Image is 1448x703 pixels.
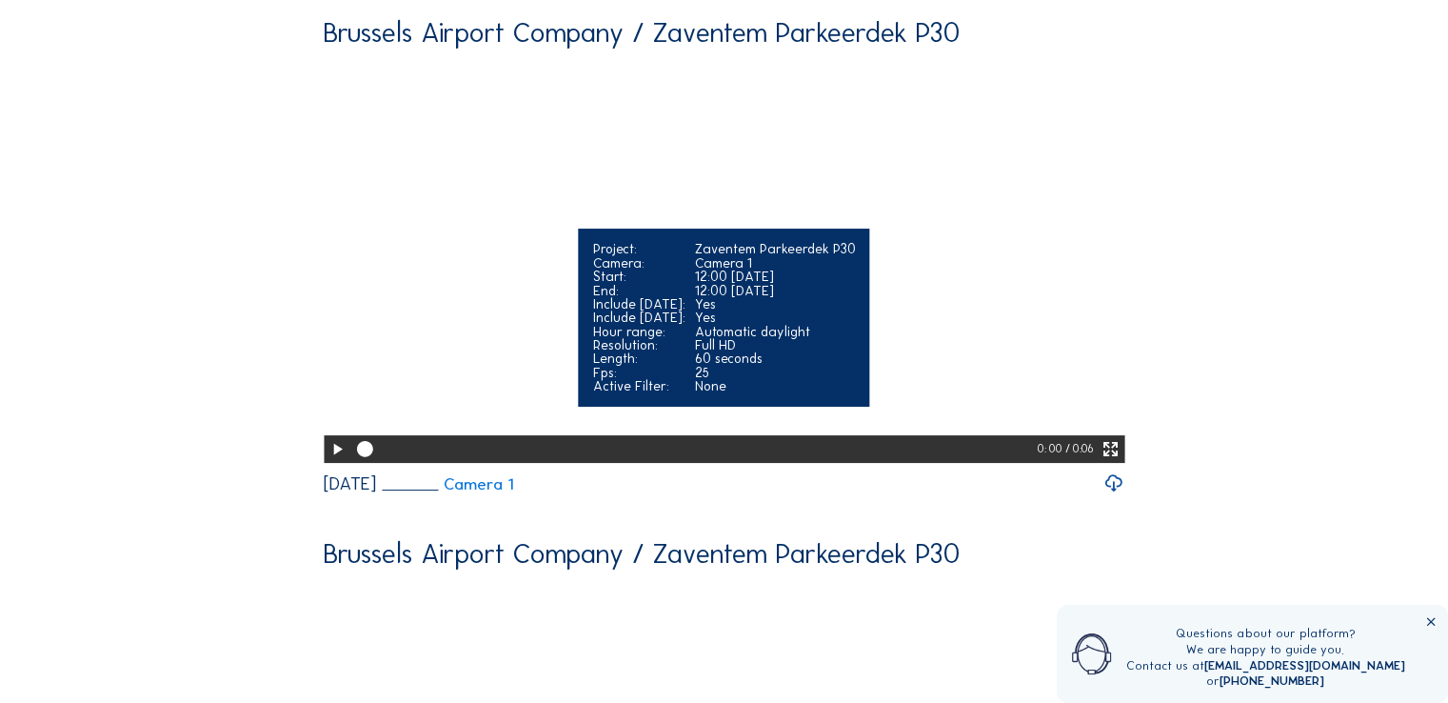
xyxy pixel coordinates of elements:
div: Yes [694,311,855,324]
div: 60 seconds [694,351,855,365]
div: Zaventem Parkeerdek P30 [694,242,855,255]
a: [EMAIL_ADDRESS][DOMAIN_NAME] [1203,658,1404,673]
img: operator [1072,626,1112,682]
div: 12:00 [DATE] [694,284,855,297]
div: Include [DATE]: [592,297,684,311]
div: Contact us at [1125,658,1404,674]
div: Questions about our platform? [1125,626,1404,642]
div: 25 [694,366,855,379]
div: Fps: [592,366,684,379]
div: Yes [694,297,855,311]
div: Brussels Airport Company / Zaventem Parkeerdek P30 [324,20,960,48]
div: End: [592,284,684,297]
div: Automatic daylight [694,325,855,338]
div: Full HD [694,338,855,351]
div: [DATE] [324,475,376,493]
video: Your browser does not support the video tag. [324,60,1124,461]
div: / 0:06 [1065,435,1094,463]
div: Camera 1 [694,256,855,270]
a: [PHONE_NUMBER] [1220,673,1324,688]
div: Active Filter: [592,379,684,392]
div: Project: [592,242,684,255]
div: We are happy to guide you. [1125,642,1404,658]
a: Camera 1 [382,476,513,492]
div: Resolution: [592,338,684,351]
div: None [694,379,855,392]
div: Camera: [592,256,684,270]
div: Length: [592,351,684,365]
div: Brussels Airport Company / Zaventem Parkeerdek P30 [324,541,960,569]
div: 0: 00 [1038,435,1065,463]
div: 12:00 [DATE] [694,270,855,283]
div: or [1125,673,1404,690]
div: Hour range: [592,325,684,338]
div: Include [DATE]: [592,311,684,324]
div: Start: [592,270,684,283]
